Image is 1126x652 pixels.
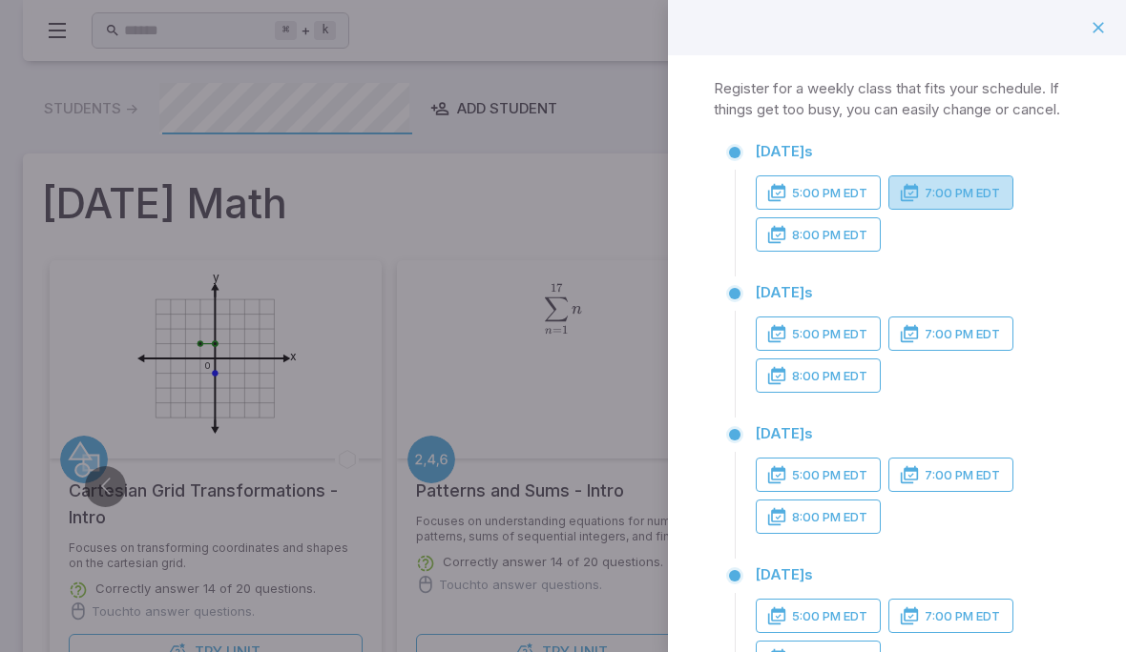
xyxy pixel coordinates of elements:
p: [DATE] s [756,282,813,303]
p: [DATE] s [756,141,813,162]
p: [DATE] s [756,564,813,585]
button: 7:00 PM EDT [888,458,1013,492]
button: 5:00 PM EDT [756,458,881,492]
button: 8:00 PM EDT [756,499,881,534]
button: 8:00 PM EDT [756,358,881,393]
button: 7:00 PM EDT [888,316,1013,351]
p: Register for a weekly class that fits your schedule. If things get too busy, you can easily chang... [714,78,1080,120]
button: 7:00 PM EDT [888,175,1013,210]
button: 5:00 PM EDT [756,316,881,351]
button: 5:00 PM EDT [756,599,881,633]
button: 8:00 PM EDT [756,217,881,252]
button: 7:00 PM EDT [888,599,1013,633]
button: 5:00 PM EDT [756,175,881,210]
p: [DATE] s [756,423,813,444]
